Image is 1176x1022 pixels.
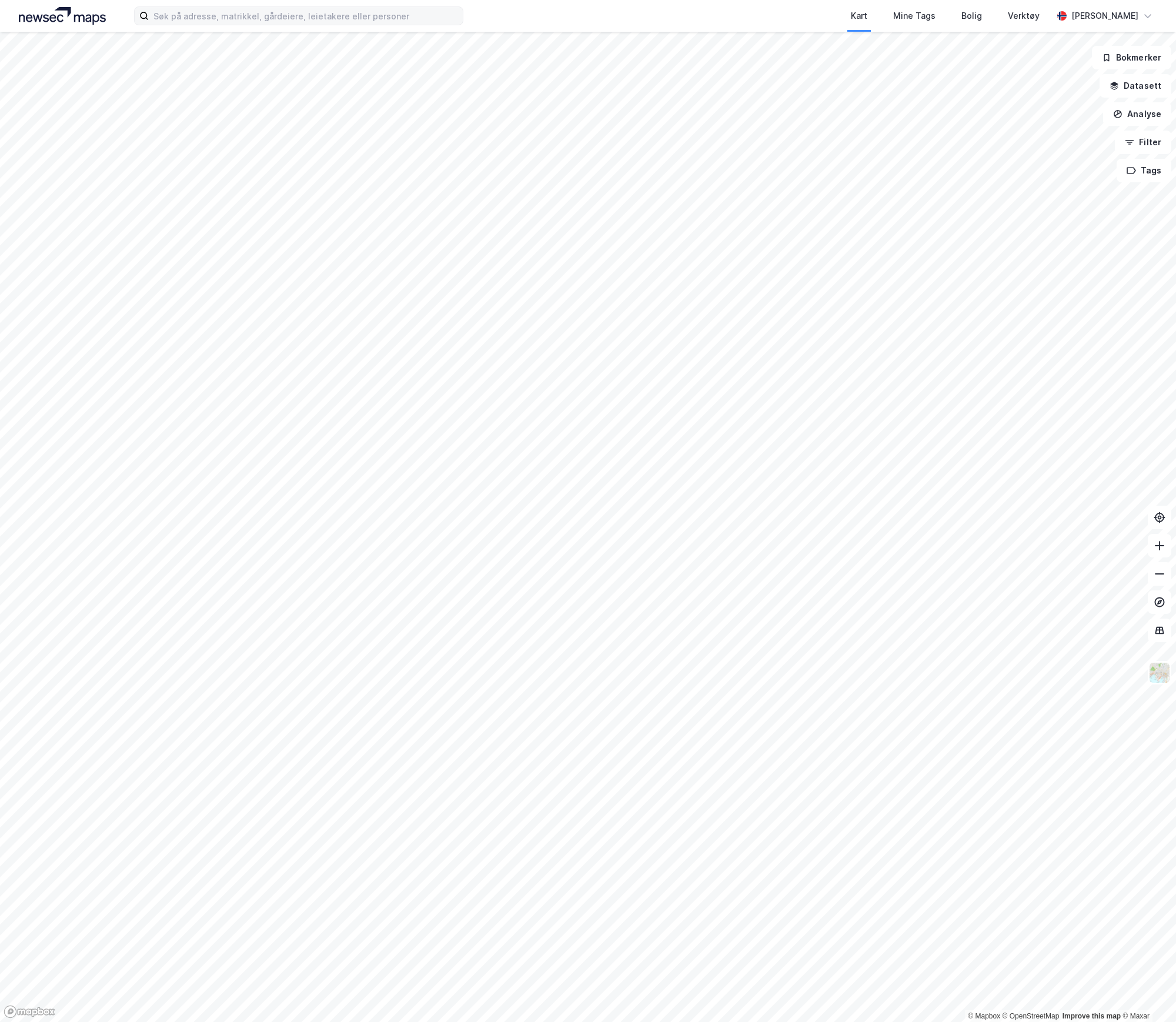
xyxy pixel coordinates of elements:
[149,7,463,25] input: Søk på adresse, matrikkel, gårdeiere, leietakere eller personer
[1092,46,1171,69] button: Bokmerker
[1117,159,1171,182] button: Tags
[968,1012,1000,1020] a: Mapbox
[1008,9,1040,23] div: Verktøy
[1063,1012,1121,1020] a: Improve this map
[961,9,982,23] div: Bolig
[1003,1012,1060,1020] a: OpenStreetMap
[851,9,867,23] div: Kart
[1148,662,1171,684] img: Z
[893,9,936,23] div: Mine Tags
[1115,131,1171,154] button: Filter
[4,1005,55,1018] a: Mapbox homepage
[1100,74,1171,98] button: Datasett
[1071,9,1138,23] div: [PERSON_NAME]
[1103,102,1171,126] button: Analyse
[1117,966,1176,1022] iframe: Chat Widget
[1117,966,1176,1022] div: Kontrollprogram for chat
[19,7,106,25] img: logo.a4113a55bc3d86da70a041830d287a7e.svg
